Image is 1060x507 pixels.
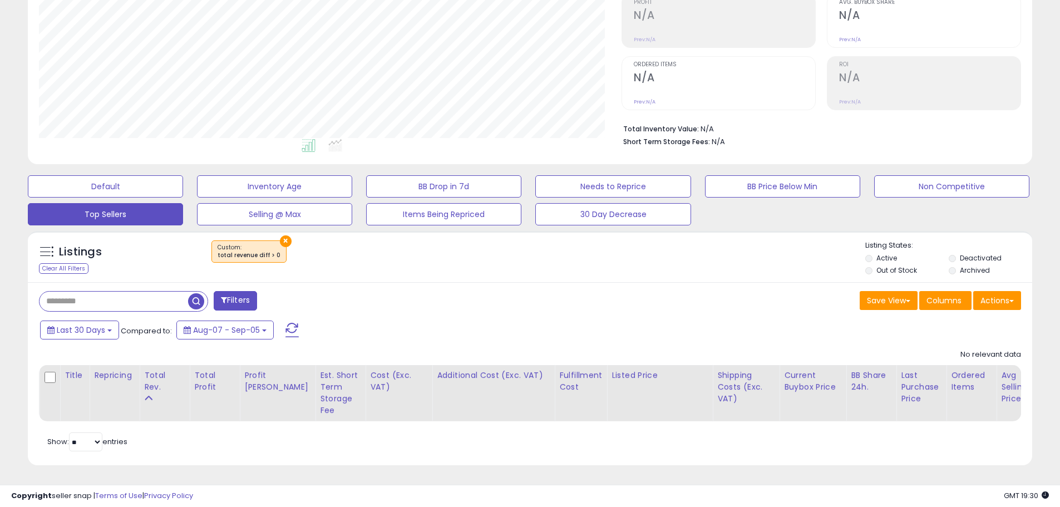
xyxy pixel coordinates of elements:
button: Top Sellers [28,203,183,225]
span: 2025-10-6 19:30 GMT [1004,490,1049,501]
div: Title [65,370,85,381]
p: Listing States: [865,240,1032,251]
label: Out of Stock [876,265,917,275]
span: Ordered Items [634,62,815,68]
b: Total Inventory Value: [623,124,699,134]
div: Ordered Items [951,370,992,393]
div: Clear All Filters [39,263,88,274]
button: Default [28,175,183,198]
small: Prev: N/A [634,99,655,105]
h5: Listings [59,244,102,260]
h2: N/A [634,9,815,24]
button: Last 30 Days [40,321,119,339]
button: Non Competitive [874,175,1029,198]
button: BB Drop in 7d [366,175,521,198]
button: × [280,235,292,247]
span: Columns [926,295,962,306]
button: Filters [214,291,257,311]
span: Show: entries [47,436,127,447]
span: Last 30 Days [57,324,105,336]
span: N/A [712,136,725,147]
li: N/A [623,121,1013,135]
b: Short Term Storage Fees: [623,137,710,146]
div: seller snap | | [11,491,193,501]
strong: Copyright [11,490,52,501]
div: Shipping Costs (Exc. VAT) [717,370,775,405]
a: Terms of Use [95,490,142,501]
small: Prev: N/A [839,99,861,105]
div: Profit [PERSON_NAME] [244,370,310,393]
div: Total Rev. [144,370,185,393]
h2: N/A [839,9,1020,24]
button: 30 Day Decrease [535,203,691,225]
small: Prev: N/A [839,36,861,43]
span: Custom: [218,243,280,260]
div: total revenue diff > 0 [218,252,280,259]
label: Archived [960,265,990,275]
span: Aug-07 - Sep-05 [193,324,260,336]
div: Total Profit [194,370,235,393]
label: Deactivated [960,253,1002,263]
button: Needs to Reprice [535,175,691,198]
span: Compared to: [121,326,172,336]
div: Last Purchase Price [901,370,941,405]
label: Active [876,253,897,263]
div: Est. Short Term Storage Fee [320,370,361,416]
span: ROI [839,62,1020,68]
button: Items Being Repriced [366,203,521,225]
div: Listed Price [612,370,708,381]
div: Additional Cost (Exc. VAT) [437,370,550,381]
button: Inventory Age [197,175,352,198]
h2: N/A [839,71,1020,86]
div: BB Share 24h. [851,370,891,393]
h2: N/A [634,71,815,86]
small: Prev: N/A [634,36,655,43]
div: Avg Selling Price [1001,370,1042,405]
div: Fulfillment Cost [559,370,602,393]
button: BB Price Below Min [705,175,860,198]
button: Save View [860,291,918,310]
div: Current Buybox Price [784,370,841,393]
button: Aug-07 - Sep-05 [176,321,274,339]
button: Columns [919,291,972,310]
div: No relevant data [960,350,1021,360]
a: Privacy Policy [144,490,193,501]
button: Actions [973,291,1021,310]
div: Repricing [94,370,135,381]
div: Cost (Exc. VAT) [370,370,427,393]
button: Selling @ Max [197,203,352,225]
